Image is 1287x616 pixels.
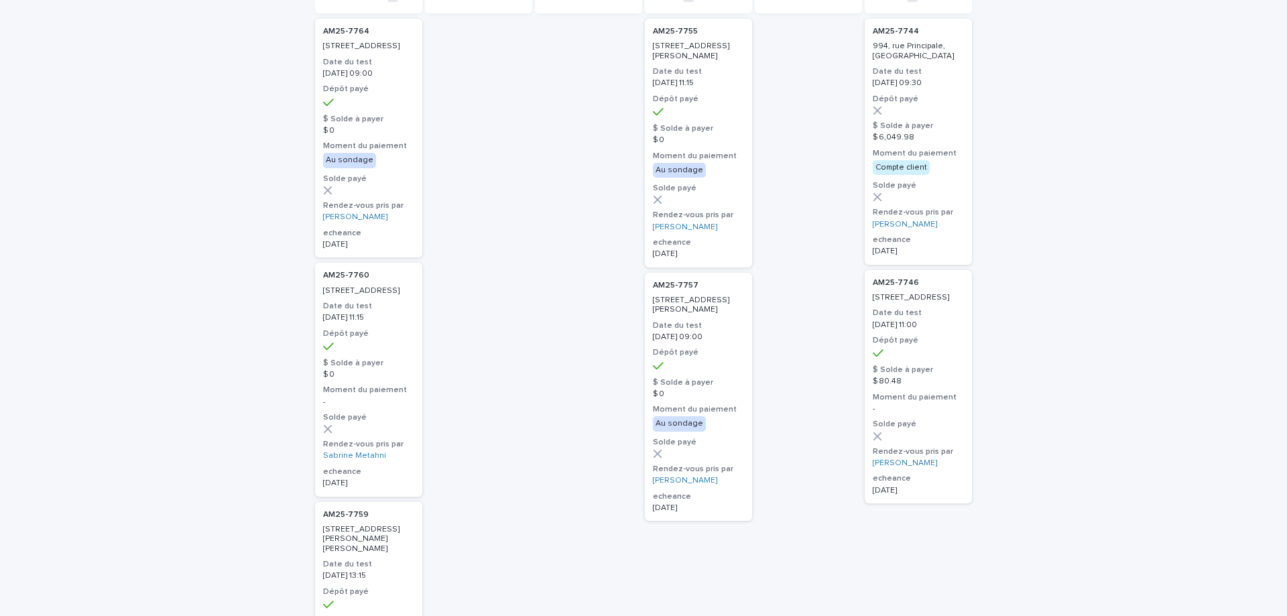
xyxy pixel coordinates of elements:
[653,347,744,358] h3: Dépôt payé
[323,479,414,488] p: [DATE]
[653,183,744,194] h3: Solde payé
[873,293,964,302] p: [STREET_ADDRESS]
[873,278,964,288] p: AM25-7746
[873,458,937,468] a: [PERSON_NAME]
[653,123,744,134] h3: $ Solde à payer
[323,451,386,460] a: Sabrine Metahni
[873,66,964,77] h3: Date du test
[653,249,744,259] p: [DATE]
[873,335,964,346] h3: Dépôt payé
[323,412,414,423] h3: Solde payé
[653,94,744,105] h3: Dépôt payé
[653,503,744,513] p: [DATE]
[873,473,964,484] h3: echeance
[873,486,964,495] p: [DATE]
[873,160,930,175] div: Compte client
[873,446,964,457] h3: Rendez-vous pris par
[653,320,744,331] h3: Date du test
[653,491,744,502] h3: echeance
[323,385,414,395] h3: Moment du paiement
[653,42,744,61] p: [STREET_ADDRESS][PERSON_NAME]
[323,212,387,222] a: [PERSON_NAME]
[873,404,964,414] p: -
[323,467,414,477] h3: echeance
[653,281,744,290] p: AM25-7757
[645,273,752,521] a: AM25-7757 [STREET_ADDRESS][PERSON_NAME]Date du test[DATE] 09:00Dépôt payé$ Solde à payer$ 0Moment...
[653,27,744,36] p: AM25-7755
[653,66,744,77] h3: Date du test
[873,235,964,245] h3: echeance
[315,19,422,257] a: AM25-7764 [STREET_ADDRESS]Date du test[DATE] 09:00Dépôt payé$ Solde à payer$ 0Moment du paiementA...
[315,263,422,496] a: AM25-7760 [STREET_ADDRESS]Date du test[DATE] 11:15Dépôt payé$ Solde à payer$ 0Moment du paiement-...
[873,419,964,430] h3: Solde payé
[873,377,964,386] p: $ 80.48
[873,180,964,191] h3: Solde payé
[653,464,744,475] h3: Rendez-vous pris par
[873,27,964,36] p: AM25-7744
[645,19,752,267] a: AM25-7755 [STREET_ADDRESS][PERSON_NAME]Date du test[DATE] 11:15Dépôt payé$ Solde à payer$ 0Moment...
[873,133,964,142] p: $ 6,049.98
[873,247,964,256] p: [DATE]
[873,220,937,229] a: [PERSON_NAME]
[323,328,414,339] h3: Dépôt payé
[873,207,964,218] h3: Rendez-vous pris par
[323,141,414,151] h3: Moment du paiement
[653,210,744,221] h3: Rendez-vous pris par
[323,27,414,36] p: AM25-7764
[323,126,414,135] p: $ 0
[323,84,414,95] h3: Dépôt payé
[653,377,744,388] h3: $ Solde à payer
[323,200,414,211] h3: Rendez-vous pris par
[323,286,414,296] p: [STREET_ADDRESS]
[653,389,744,399] p: $ 0
[653,151,744,162] h3: Moment du paiement
[323,57,414,68] h3: Date du test
[323,587,414,597] h3: Dépôt payé
[323,559,414,570] h3: Date du test
[653,404,744,415] h3: Moment du paiement
[323,439,414,450] h3: Rendez-vous pris par
[323,301,414,312] h3: Date du test
[323,42,414,51] p: [STREET_ADDRESS]
[873,94,964,105] h3: Dépôt payé
[323,240,414,249] p: [DATE]
[865,19,972,265] a: AM25-7744 994, rue Principale, [GEOGRAPHIC_DATA]Date du test[DATE] 09:30Dépôt payé$ Solde à payer...
[323,370,414,379] p: $ 0
[873,121,964,131] h3: $ Solde à payer
[873,392,964,403] h3: Moment du paiement
[323,114,414,125] h3: $ Solde à payer
[323,571,414,580] p: [DATE] 13:15
[873,42,964,61] p: 994, rue Principale, [GEOGRAPHIC_DATA]
[865,270,972,503] a: AM25-7746 [STREET_ADDRESS]Date du test[DATE] 11:00Dépôt payé$ Solde à payer$ 80.48Moment du paiem...
[653,223,717,232] a: [PERSON_NAME]
[873,365,964,375] h3: $ Solde à payer
[323,174,414,184] h3: Solde payé
[323,525,414,554] p: [STREET_ADDRESS][PERSON_NAME][PERSON_NAME]
[873,78,964,88] p: [DATE] 09:30
[323,153,376,168] div: Au sondage
[873,320,964,330] p: [DATE] 11:00
[653,437,744,448] h3: Solde payé
[323,313,414,322] p: [DATE] 11:15
[653,78,744,88] p: [DATE] 11:15
[653,135,744,145] p: $ 0
[653,296,744,315] p: [STREET_ADDRESS][PERSON_NAME]
[323,228,414,239] h3: echeance
[323,69,414,78] p: [DATE] 09:00
[653,163,706,178] div: Au sondage
[653,476,717,485] a: [PERSON_NAME]
[323,271,414,280] p: AM25-7760
[323,358,414,369] h3: $ Solde à payer
[653,332,744,342] p: [DATE] 09:00
[323,510,414,519] p: AM25-7759
[323,397,414,407] p: -
[873,308,964,318] h3: Date du test
[653,237,744,248] h3: echeance
[873,148,964,159] h3: Moment du paiement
